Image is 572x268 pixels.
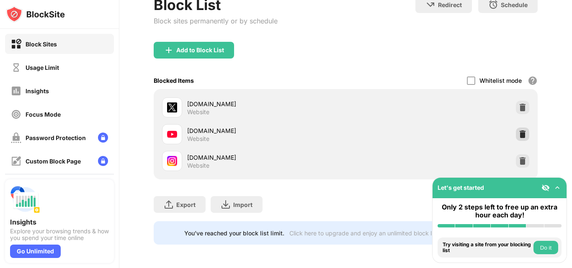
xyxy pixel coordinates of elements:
[184,230,284,237] div: You’ve reached your block list limit.
[26,41,57,48] div: Block Sites
[26,158,81,165] div: Custom Block Page
[501,1,528,8] div: Schedule
[176,47,224,54] div: Add to Block List
[167,156,177,166] img: favicons
[11,86,21,96] img: insights-off.svg
[26,134,86,141] div: Password Protection
[98,156,108,166] img: lock-menu.svg
[11,156,21,166] img: customize-block-page-off.svg
[187,153,346,162] div: [DOMAIN_NAME]
[233,201,253,208] div: Import
[26,64,59,71] div: Usage Limit
[176,201,196,208] div: Export
[26,111,61,118] div: Focus Mode
[10,218,109,226] div: Insights
[553,184,562,192] img: omni-setup-toggle.svg
[11,109,21,120] img: focus-off.svg
[187,162,209,169] div: Website
[11,62,21,73] img: time-usage-off.svg
[10,184,40,214] img: push-insights.svg
[187,100,346,108] div: [DOMAIN_NAME]
[26,87,49,94] div: Insights
[11,39,21,49] img: block-on.svg
[438,203,562,219] div: Only 2 steps left to free up an extra hour each day!
[541,184,550,192] img: eye-not-visible.svg
[443,242,531,254] div: Try visiting a site from your blocking list
[187,135,209,143] div: Website
[10,245,61,258] div: Go Unlimited
[289,230,440,237] div: Click here to upgrade and enjoy an unlimited block list.
[533,241,558,254] button: Do it
[187,126,346,135] div: [DOMAIN_NAME]
[167,102,177,112] img: favicons
[154,77,194,84] div: Blocked Items
[167,129,177,139] img: favicons
[6,6,65,23] img: logo-blocksite.svg
[187,108,209,116] div: Website
[98,133,108,143] img: lock-menu.svg
[10,228,109,241] div: Explore your browsing trends & how you spend your time online
[438,184,484,191] div: Let's get started
[438,1,462,8] div: Redirect
[11,133,21,143] img: password-protection-off.svg
[154,17,278,25] div: Block sites permanently or by schedule
[479,77,522,84] div: Whitelist mode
